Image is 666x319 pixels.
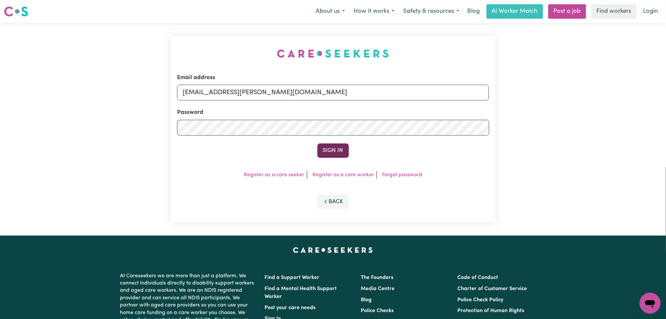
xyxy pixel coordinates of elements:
a: Forgot password [382,172,422,178]
button: How it works [349,5,399,18]
a: Find a Support Worker [265,275,320,280]
a: Login [639,4,662,19]
a: Code of Conduct [457,275,498,280]
a: Police Checks [361,308,394,313]
a: Post your care needs [265,305,316,310]
a: Blog [361,297,372,303]
a: Find a Mental Health Support Worker [265,286,337,299]
label: Password [177,108,203,117]
a: Blog [464,4,484,19]
iframe: Button to launch messaging window [640,293,661,314]
a: Protection of Human Rights [457,308,524,313]
a: Careseekers home page [293,247,373,253]
a: AI Worker Match [487,4,543,19]
label: Email address [177,74,215,82]
a: Register as a care worker [312,172,374,178]
a: Careseekers logo [4,4,28,19]
a: Register as a care seeker [244,172,304,178]
a: The Founders [361,275,394,280]
a: Find workers [591,4,637,19]
a: Police Check Policy [457,297,503,303]
input: Email address [177,85,489,100]
a: Charter of Customer Service [457,286,527,291]
button: Safety & resources [399,5,464,18]
button: Sign In [317,143,349,158]
img: Careseekers logo [4,6,28,17]
button: About us [311,5,349,18]
a: Post a job [548,4,586,19]
a: Media Centre [361,286,395,291]
button: Back [317,195,349,209]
